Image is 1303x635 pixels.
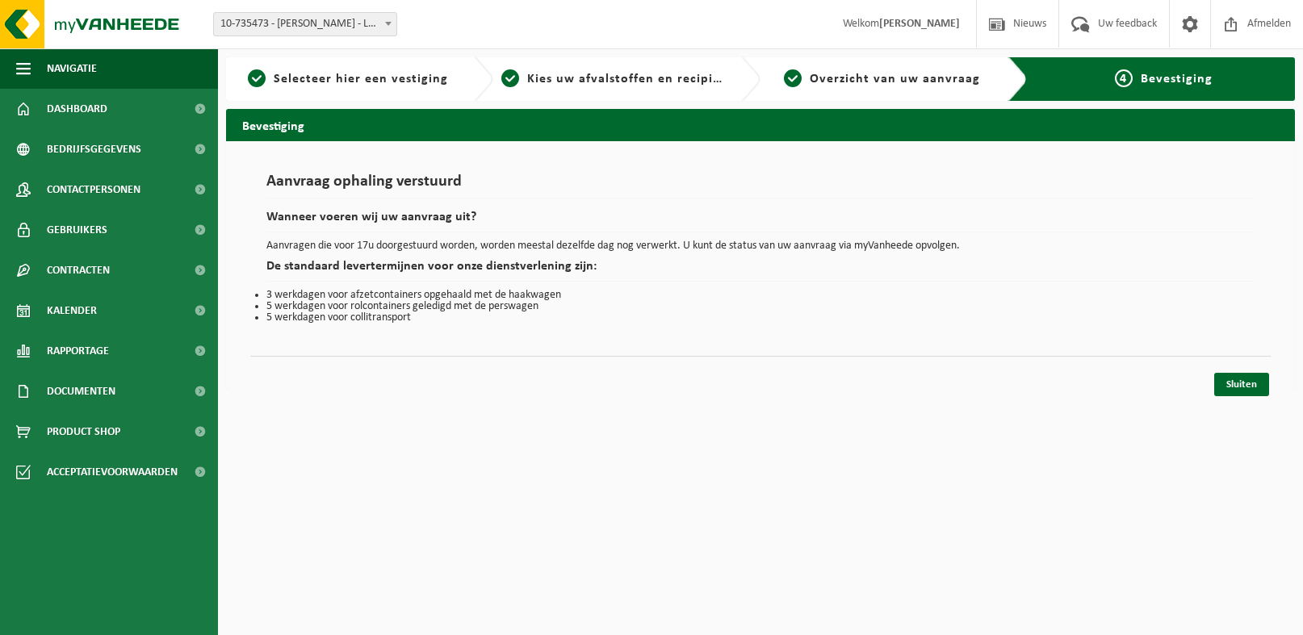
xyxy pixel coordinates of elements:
[266,260,1255,282] h2: De standaard levertermijnen voor onze dienstverlening zijn:
[226,109,1295,140] h2: Bevestiging
[274,73,448,86] span: Selecteer hier een vestiging
[810,73,980,86] span: Overzicht van uw aanvraag
[501,69,519,87] span: 2
[527,73,749,86] span: Kies uw afvalstoffen en recipiënten
[47,89,107,129] span: Dashboard
[501,69,728,89] a: 2Kies uw afvalstoffen en recipiënten
[248,69,266,87] span: 1
[47,129,141,169] span: Bedrijfsgegevens
[47,331,109,371] span: Rapportage
[47,169,140,210] span: Contactpersonen
[266,173,1255,198] h1: Aanvraag ophaling verstuurd
[266,211,1255,232] h2: Wanneer voeren wij uw aanvraag uit?
[47,290,97,331] span: Kalender
[1214,373,1269,396] a: Sluiten
[879,18,960,30] strong: [PERSON_NAME]
[47,48,97,89] span: Navigatie
[1115,69,1133,87] span: 4
[213,12,397,36] span: 10-735473 - KINT JAN - LOCHRISTI
[266,290,1255,301] li: 3 werkdagen voor afzetcontainers opgehaald met de haakwagen
[47,452,178,492] span: Acceptatievoorwaarden
[266,240,1255,252] p: Aanvragen die voor 17u doorgestuurd worden, worden meestal dezelfde dag nog verwerkt. U kunt de s...
[47,210,107,250] span: Gebruikers
[1141,73,1213,86] span: Bevestiging
[47,250,110,290] span: Contracten
[784,69,802,87] span: 3
[47,411,120,452] span: Product Shop
[266,301,1255,312] li: 5 werkdagen voor rolcontainers geledigd met de perswagen
[47,371,115,411] span: Documenten
[266,312,1255,324] li: 5 werkdagen voor collitransport
[769,69,995,89] a: 3Overzicht van uw aanvraag
[214,13,396,36] span: 10-735473 - KINT JAN - LOCHRISTI
[234,69,461,89] a: 1Selecteer hier een vestiging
